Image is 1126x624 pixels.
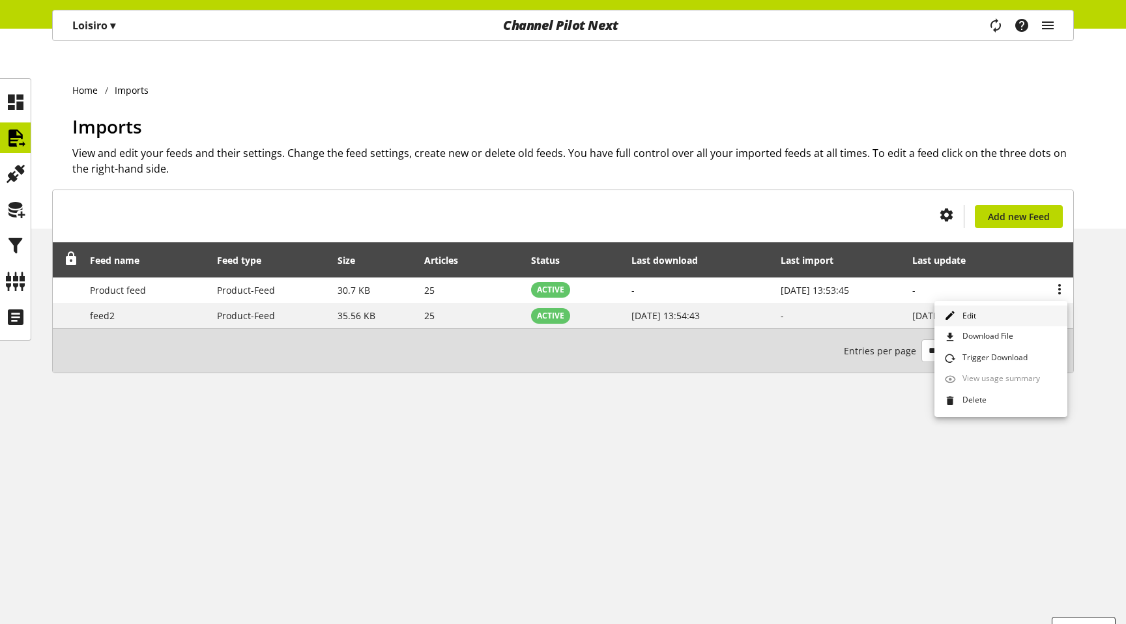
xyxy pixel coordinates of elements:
[957,352,1028,366] span: Trigger Download
[72,18,115,33] p: Loisiro
[338,253,368,267] div: Size
[934,305,1067,327] a: Edit
[338,284,370,296] span: 30.7 KB
[957,310,976,322] span: Edit
[90,253,152,267] div: Feed name
[424,253,471,267] div: Articles
[52,10,1074,41] nav: main navigation
[934,326,1067,348] a: Download File
[912,253,979,267] div: Last update
[957,373,1040,387] span: View usage summary
[988,210,1050,223] span: Add new Feed
[844,344,921,358] span: Entries per page
[957,330,1013,345] span: Download File
[537,310,564,322] span: ACTIVE
[60,252,78,268] div: Unlock to reorder rows
[531,253,573,267] div: Status
[90,309,115,322] span: feed2
[781,309,784,322] span: -
[781,253,846,267] div: Last import
[975,205,1063,228] a: Add new Feed
[90,284,146,296] span: Product feed
[72,83,105,97] a: Home
[424,309,435,322] span: 25
[957,394,987,408] span: Delete
[72,145,1074,177] h2: View and edit your feeds and their settings. Change the feed settings, create new or delete old f...
[72,114,142,139] span: Imports
[912,309,981,322] span: [DATE] 13:54:43
[781,284,849,296] span: [DATE] 13:53:45
[844,339,996,362] small: 1-2 / 2
[217,284,275,296] span: Product-Feed
[217,253,274,267] div: Feed type
[110,18,115,33] span: ▾
[631,284,635,296] span: -
[424,284,435,296] span: 25
[65,252,78,266] span: Unlock to reorder rows
[217,309,275,322] span: Product-Feed
[912,284,916,296] span: -
[631,253,711,267] div: Last download
[338,309,375,322] span: 35.56 KB
[537,284,564,296] span: ACTIVE
[631,309,700,322] span: [DATE] 13:54:43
